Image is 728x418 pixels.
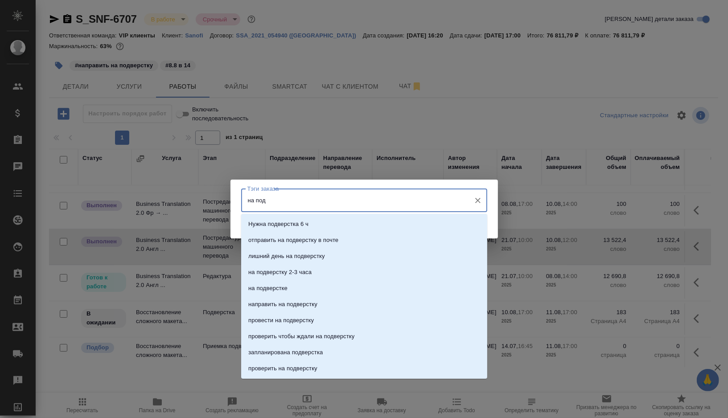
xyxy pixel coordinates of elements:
[472,194,484,207] button: Очистить
[248,332,354,341] p: проверить чтобы ждали на подверстку
[248,348,323,357] p: запланирована подверстка
[248,268,312,277] p: на подверстку 2-3 часа
[248,316,314,325] p: провести на подверстку
[248,252,325,261] p: лишний день на подверстку
[248,236,338,245] p: отправить на подверстку в почте
[248,220,308,229] p: Нужна подверстка 6 ч
[248,300,317,309] p: направить на подверстку
[248,284,288,293] p: на подверстке
[248,364,317,373] p: проверить на подверстку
